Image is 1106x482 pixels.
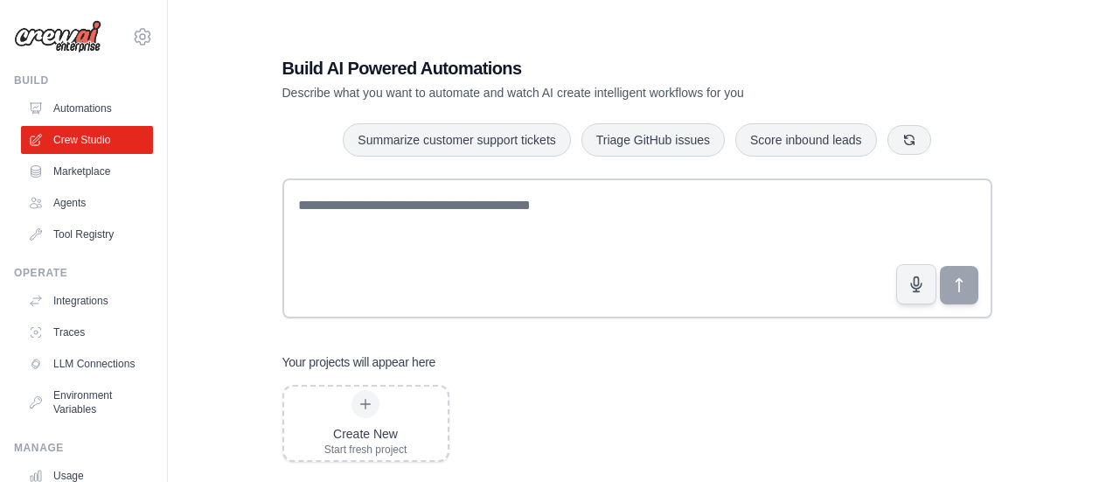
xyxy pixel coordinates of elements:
[735,123,877,157] button: Score inbound leads
[14,73,153,87] div: Build
[21,381,153,423] a: Environment Variables
[324,443,407,457] div: Start fresh project
[21,94,153,122] a: Automations
[324,425,407,443] div: Create New
[14,266,153,280] div: Operate
[21,287,153,315] a: Integrations
[282,84,870,101] p: Describe what you want to automate and watch AI create intelligent workflows for you
[21,318,153,346] a: Traces
[282,353,436,371] h3: Your projects will appear here
[14,441,153,455] div: Manage
[21,189,153,217] a: Agents
[21,350,153,378] a: LLM Connections
[21,157,153,185] a: Marketplace
[21,126,153,154] a: Crew Studio
[343,123,570,157] button: Summarize customer support tickets
[14,20,101,53] img: Logo
[887,125,931,155] button: Get new suggestions
[282,56,870,80] h1: Build AI Powered Automations
[581,123,725,157] button: Triage GitHub issues
[896,264,936,304] button: Click to speak your automation idea
[21,220,153,248] a: Tool Registry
